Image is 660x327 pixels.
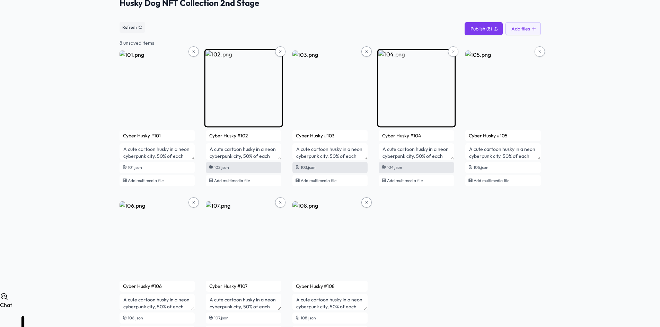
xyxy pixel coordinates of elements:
img: 101.png [120,51,195,126]
button: Refresh [120,22,145,33]
span: 108.json [301,315,316,320]
span: Refresh [122,25,137,30]
span: Add multimedia file [474,178,509,183]
input: Name (108) [292,281,368,292]
img: 105.png [465,51,541,126]
button: Add files [505,22,541,35]
span: Add multimedia file [301,178,336,183]
input: Name (102) [206,130,281,141]
span: 101.json [128,165,142,170]
img: 102.png [204,49,283,127]
span: Add multimedia file [214,178,250,183]
span: 103.json [301,165,316,170]
button: Publish (8) [465,22,503,35]
span: 104.json [387,165,402,170]
span: 105.json [474,165,489,170]
span: 102.json [214,165,229,170]
img: 106.png [120,201,195,277]
img: 108.png [292,201,368,277]
span: Publish (8) [470,25,492,32]
input: Name (103) [292,130,368,141]
span: Add multimedia file [128,178,164,183]
span: Add multimedia file [387,178,423,183]
span: 107.json [214,315,229,320]
span: 106.json [128,315,143,320]
img: 107.png [206,201,281,277]
img: 103.png [292,51,368,126]
input: Name (107) [206,281,281,292]
input: Name (105) [465,130,541,141]
input: Name (104) [379,130,454,141]
img: 104.png [377,49,456,127]
input: Name (106) [120,281,195,292]
input: Name (101) [120,130,195,141]
div: 8 unsaved items [120,39,541,46]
